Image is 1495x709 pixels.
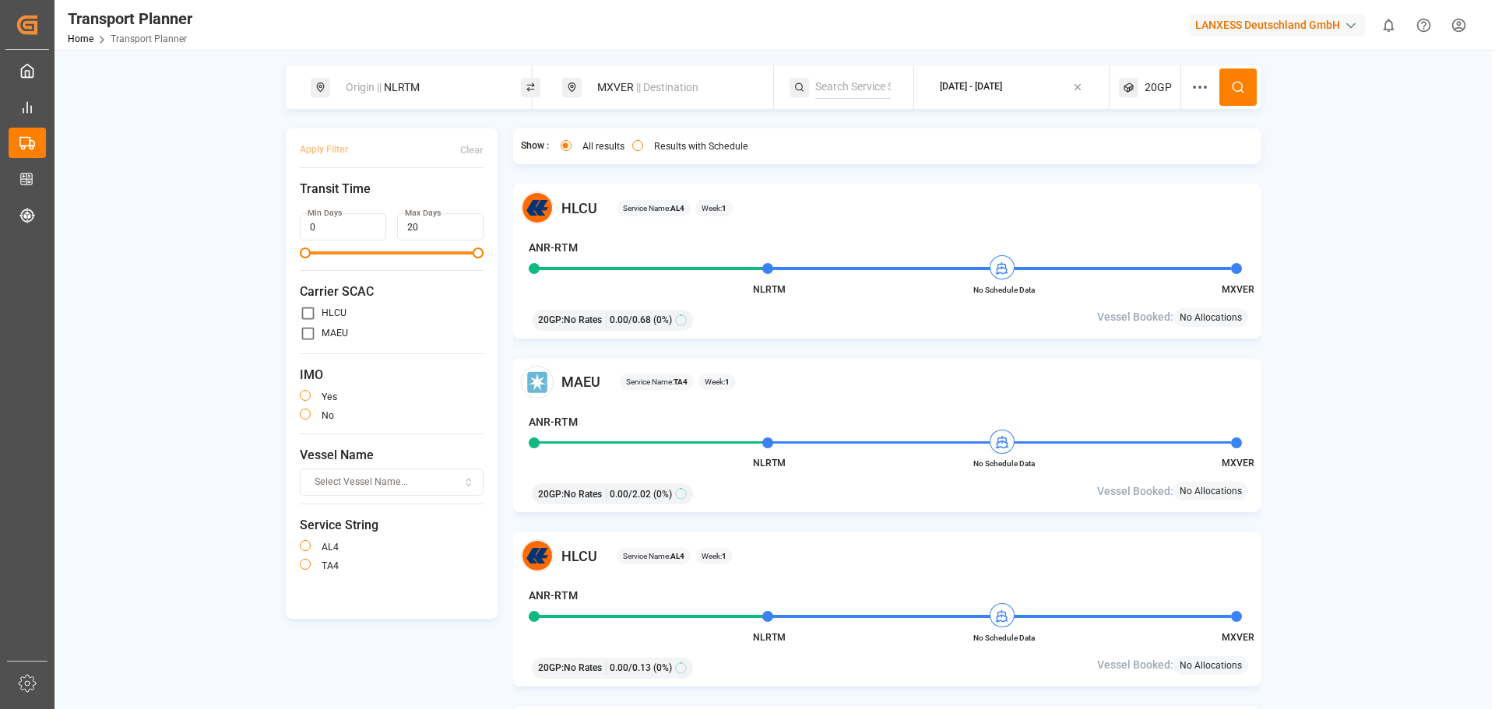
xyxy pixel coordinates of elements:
h4: ANR-RTM [529,240,578,256]
span: Vessel Booked: [1097,657,1173,673]
span: NLRTM [753,284,786,295]
label: All results [582,142,624,151]
b: 1 [722,204,726,212]
span: NLRTM [753,458,786,469]
b: 1 [722,552,726,560]
span: Vessel Booked: [1097,483,1173,500]
div: NLRTM [336,73,505,102]
span: IMO [300,366,484,384]
span: Minimum [300,247,311,258]
h4: ANR-RTM [529,588,578,604]
span: Transit Time [300,180,484,198]
span: 0.00 / 0.68 [610,313,651,327]
label: Results with Schedule [654,142,748,151]
span: (0%) [653,313,672,327]
span: HLCU [561,198,597,219]
div: MXVER [588,73,756,102]
label: no [322,411,334,420]
span: 0.00 / 2.02 [610,487,651,501]
span: Service String [300,516,484,535]
label: yes [322,392,337,402]
span: 20GP : [538,313,564,327]
span: No Allocations [1180,658,1242,672]
span: Vessel Name [300,446,484,465]
span: 0.00 / 0.13 [610,661,651,675]
div: LANXESS Deutschland GmbH [1189,14,1365,37]
span: Vessel Booked: [1097,309,1173,325]
span: 20GP : [538,487,564,501]
span: No Schedule Data [961,458,1046,469]
span: Service Name: [626,376,688,388]
a: Home [68,33,93,44]
span: || Destination [636,81,698,93]
span: Maximum [473,247,484,258]
span: MXVER [1222,458,1254,469]
span: Week: [705,376,730,388]
span: MAEU [561,371,600,392]
span: (0%) [653,661,672,675]
span: No Allocations [1180,484,1242,498]
label: TA4 [322,561,339,570]
span: MXVER [1222,284,1254,295]
span: (0%) [653,487,672,501]
img: Carrier [521,366,554,398]
label: HLCU [322,308,346,318]
span: No Rates [564,487,602,501]
button: LANXESS Deutschland GmbH [1189,10,1371,40]
span: Week: [702,550,726,562]
span: 20GP [1145,79,1172,96]
img: Carrier [521,191,554,224]
label: Max Days [405,208,441,219]
div: Transport Planner [68,7,192,30]
b: AL4 [670,204,684,212]
span: No Rates [564,313,602,327]
button: [DATE] - [DATE] [923,72,1100,103]
div: Clear [460,143,484,157]
img: Carrier [521,539,554,572]
span: HLCU [561,546,597,567]
button: show 0 new notifications [1371,8,1406,43]
b: TA4 [674,377,688,386]
div: [DATE] - [DATE] [940,80,1002,94]
span: Week: [702,202,726,214]
b: AL4 [670,552,684,560]
span: No Rates [564,661,602,675]
label: MAEU [322,328,348,338]
span: Select Vessel Name... [315,476,408,490]
span: Show : [521,139,549,153]
span: No Allocations [1180,311,1242,325]
span: No Schedule Data [961,632,1046,644]
b: 1 [725,377,730,386]
span: Service Name: [623,202,684,214]
span: NLRTM [753,632,786,643]
span: Service Name: [623,550,684,562]
span: Origin || [346,81,382,93]
span: Carrier SCAC [300,283,484,301]
span: No Schedule Data [961,284,1046,296]
label: AL4 [322,542,339,552]
h4: ANR-RTM [529,414,578,430]
span: 20GP : [538,661,564,675]
span: MXVER [1222,632,1254,643]
label: Min Days [308,208,342,219]
button: Clear [460,136,484,163]
input: Search Service String [815,75,891,99]
button: Help Center [1406,8,1441,43]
